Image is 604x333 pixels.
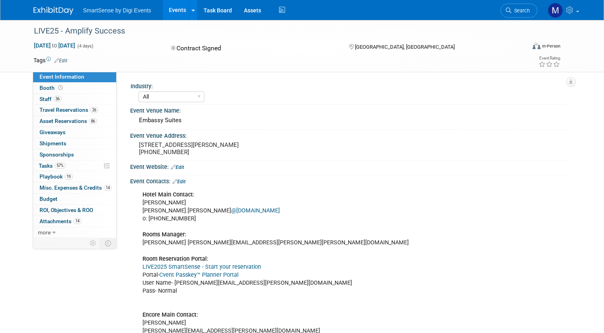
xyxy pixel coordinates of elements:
[40,151,74,158] span: Sponsorships
[40,129,65,135] span: Giveaways
[53,96,61,102] span: 36
[33,127,116,138] a: Giveaways
[33,116,116,127] a: Asset Reservations86
[33,171,116,182] a: Playbook19
[40,196,57,202] span: Budget
[143,191,194,198] b: Hotel Main Contact:
[511,8,530,14] span: Search
[131,80,567,90] div: Industry:
[55,163,65,168] span: 57%
[40,184,112,191] span: Misc. Expenses & Credits
[86,238,100,248] td: Personalize Event Tab Strip
[33,138,116,149] a: Shipments
[143,256,208,262] b: Room Reservation Portal:
[34,7,73,15] img: ExhibitDay
[54,58,67,63] a: Edit
[40,173,73,180] span: Playbook
[40,85,64,91] span: Booth
[33,94,116,105] a: Staff36
[501,4,537,18] a: Search
[548,3,563,18] img: McKinzie Kistler
[33,161,116,171] a: Tasks57%
[533,43,541,49] img: Format-Inperson.png
[130,161,570,171] div: Event Website:
[542,43,560,49] div: In-Person
[104,185,112,191] span: 14
[130,130,570,140] div: Event Venue Address:
[40,140,66,147] span: Shipments
[40,96,61,102] span: Staff
[40,118,97,124] span: Asset Reservations
[90,107,98,113] span: 26
[34,42,75,49] span: [DATE] [DATE]
[65,174,73,180] span: 19
[33,194,116,204] a: Budget
[483,42,560,54] div: Event Format
[33,105,116,115] a: Travel Reservations26
[159,272,238,278] a: Cvent Passkey™ Planner Portal
[33,71,116,82] a: Event Information
[40,207,93,213] span: ROI, Objectives & ROO
[77,44,93,49] span: (4 days)
[39,163,65,169] span: Tasks
[130,105,570,115] div: Event Venue Name:
[168,42,336,55] div: Contract Signed
[89,118,97,124] span: 86
[51,42,58,49] span: to
[171,165,184,170] a: Edit
[57,85,64,91] span: Booth not reserved yet
[231,207,280,214] a: @[DOMAIN_NAME]
[83,7,151,14] span: SmartSense by Digi Events
[33,205,116,216] a: ROI, Objectives & ROO
[40,218,81,224] span: Attachments
[31,24,516,38] div: LIVE25 - Amplify Success
[33,216,116,227] a: Attachments14
[143,311,198,318] b: Encore Main Contact:
[38,229,51,236] span: more
[143,264,261,270] a: LIVE2025 SmartSense - Start your reservation
[172,179,186,184] a: Edit
[33,182,116,193] a: Misc. Expenses & Credits14
[73,218,81,224] span: 14
[539,56,560,60] div: Event Rating
[136,114,564,127] div: Embassy Suites
[40,73,84,80] span: Event Information
[139,141,305,156] pre: [STREET_ADDRESS][PERSON_NAME] [PHONE_NUMBER]
[100,238,117,248] td: Toggle Event Tabs
[355,44,455,50] span: [GEOGRAPHIC_DATA], [GEOGRAPHIC_DATA]
[143,231,186,238] b: Rooms Manager:
[130,175,570,186] div: Event Contacts:
[34,56,67,64] td: Tags
[33,149,116,160] a: Sponsorships
[40,107,98,113] span: Travel Reservations
[33,227,116,238] a: more
[33,83,116,93] a: Booth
